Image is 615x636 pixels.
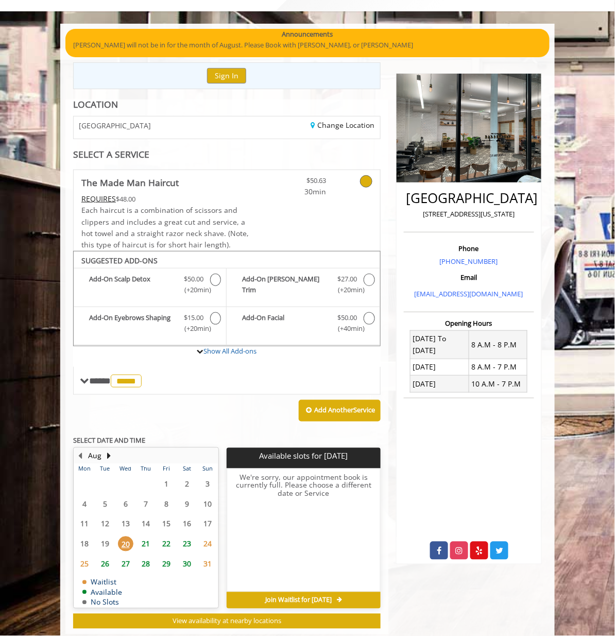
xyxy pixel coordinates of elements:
[299,400,381,422] button: Add AnotherService
[173,616,281,626] span: View availability at nearby locations
[411,376,469,392] td: [DATE]
[184,274,203,284] span: $50.00
[89,312,177,334] b: Add-On Eyebrows Shaping
[440,257,498,266] a: [PHONE_NUMBER]
[232,312,374,337] label: Add-On Facial
[242,274,331,295] b: Add-On [PERSON_NAME] Trim
[139,537,154,551] span: 21
[411,330,469,359] td: [DATE] To [DATE]
[115,554,136,574] td: Select day27
[336,323,358,334] span: (+40min )
[203,346,257,356] a: Show All Add-ons
[469,359,527,375] td: 8 A.M - 7 P.M
[97,557,113,572] span: 26
[82,578,122,586] td: Waitlist
[282,29,333,40] b: Announcements
[177,534,197,554] td: Select day23
[73,614,381,629] button: View availability at nearby locations
[411,359,469,375] td: [DATE]
[157,464,177,474] th: Fri
[182,323,205,334] span: (+20min )
[81,256,158,265] b: SUGGESTED ADD-ONS
[278,170,326,197] a: $50.63
[469,330,527,359] td: 8 A.M - 8 P.M
[200,557,215,572] span: 31
[74,464,95,474] th: Mon
[81,194,116,204] span: This service needs some Advance to be paid before we block your appointment
[76,450,84,462] button: Previous Month
[115,534,136,554] td: Select day20
[157,554,177,574] td: Select day29
[231,452,376,461] p: Available slots for [DATE]
[177,464,197,474] th: Sat
[73,40,542,51] p: [PERSON_NAME] will not be in for the month of August. Please Book with [PERSON_NAME], or [PERSON_...
[73,251,381,347] div: The Made Man Haircut Add-onS
[184,312,203,323] span: $15.00
[278,186,326,197] span: 30min
[232,274,374,298] label: Add-On Beard Trim
[95,554,115,574] td: Select day26
[197,464,218,474] th: Sun
[207,68,246,83] button: Sign In
[118,557,133,572] span: 27
[95,464,115,474] th: Tue
[311,120,375,130] a: Change Location
[81,175,179,190] b: The Made Man Haircut
[139,557,154,572] span: 28
[105,450,113,462] button: Next Month
[265,596,332,605] span: Join Waitlist for [DATE]
[81,205,249,249] span: Each haircut is a combination of scissors and clippers and includes a great cut and service, a ho...
[136,534,157,554] td: Select day21
[79,312,221,337] label: Add-On Eyebrows Shaping
[81,193,252,205] div: $48.00
[136,554,157,574] td: Select day28
[406,209,532,220] p: [STREET_ADDRESS][US_STATE]
[242,312,331,334] b: Add-On Facial
[337,312,357,323] span: $50.00
[79,274,221,298] label: Add-On Scalp Detox
[406,274,532,281] h3: Email
[115,464,136,474] th: Wed
[136,464,157,474] th: Thu
[73,436,145,445] b: SELECT DATE AND TIME
[179,537,195,551] span: 23
[79,122,151,129] span: [GEOGRAPHIC_DATA]
[73,149,381,159] div: SELECT A SERVICE
[177,554,197,574] td: Select day30
[73,98,118,110] b: LOCATION
[197,534,218,554] td: Select day24
[315,406,375,415] b: Add Another Service
[179,557,195,572] span: 30
[159,557,175,572] span: 29
[227,474,380,588] h6: We're sorry, our appointment book is currently full. Please choose a different date or Service
[182,284,205,295] span: (+20min )
[82,598,122,606] td: No Slots
[118,537,133,551] span: 20
[406,191,532,206] h2: [GEOGRAPHIC_DATA]
[89,274,177,295] b: Add-On Scalp Detox
[82,589,122,596] td: Available
[404,320,534,327] h3: Opening Hours
[88,450,101,462] button: Aug
[159,537,175,551] span: 22
[200,537,215,551] span: 24
[77,557,92,572] span: 25
[157,534,177,554] td: Select day22
[337,274,357,284] span: $27.00
[197,554,218,574] td: Select day31
[406,245,532,252] h3: Phone
[415,289,523,298] a: [EMAIL_ADDRESS][DOMAIN_NAME]
[74,554,95,574] td: Select day25
[336,284,358,295] span: (+20min )
[469,376,527,392] td: 10 A.M - 7 P.M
